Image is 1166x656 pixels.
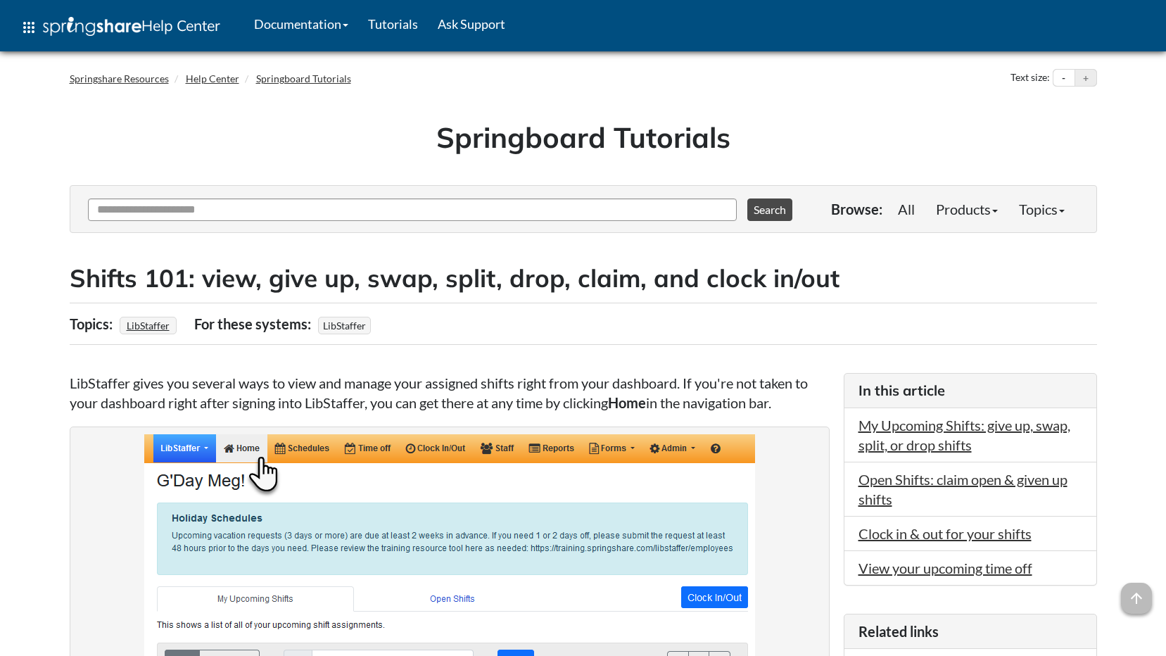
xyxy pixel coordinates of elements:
[858,525,1032,542] a: Clock in & out for your shifts
[1075,70,1096,87] button: Increase text size
[1053,70,1075,87] button: Decrease text size
[20,19,37,36] span: apps
[11,6,230,49] a: apps Help Center
[858,623,939,640] span: Related links
[70,310,116,337] div: Topics:
[831,199,882,219] p: Browse:
[80,118,1086,157] h1: Springboard Tutorials
[70,261,1097,296] h2: Shifts 101: view, give up, swap, split, drop, claim, and clock in/out
[858,417,1070,453] a: My Upcoming Shifts: give up, swap, split, or drop shifts
[428,6,515,42] a: Ask Support
[747,198,792,221] button: Search
[1121,583,1152,614] span: arrow_upward
[925,195,1008,223] a: Products
[358,6,428,42] a: Tutorials
[858,471,1067,507] a: Open Shifts: claim open & given up shifts
[194,310,315,337] div: For these systems:
[1008,195,1075,223] a: Topics
[70,72,169,84] a: Springshare Resources
[887,195,925,223] a: All
[608,394,646,411] strong: Home
[256,72,351,84] a: Springboard Tutorials
[1008,69,1053,87] div: Text size:
[43,17,141,36] img: Springshare
[186,72,239,84] a: Help Center
[70,373,830,412] p: LibStaffer gives you several ways to view and manage your assigned shifts right from your dashboa...
[125,315,172,336] a: LibStaffer
[858,381,1082,400] h3: In this article
[318,317,371,334] span: LibStaffer
[1121,584,1152,601] a: arrow_upward
[858,560,1032,576] a: View your upcoming time off
[244,6,358,42] a: Documentation
[141,16,220,34] span: Help Center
